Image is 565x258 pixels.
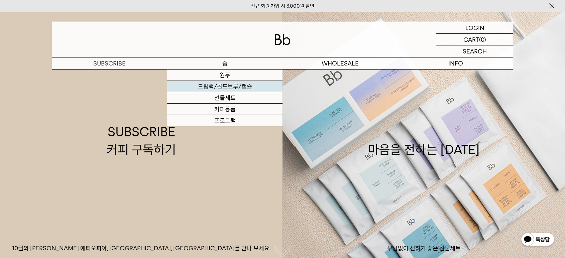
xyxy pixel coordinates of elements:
p: INFO [398,57,513,69]
a: 드립백/콜드브루/캡슐 [167,81,282,92]
p: CART [463,34,479,45]
a: 원두 [167,70,282,81]
a: SUBSCRIBE [52,57,167,69]
a: CART (0) [436,34,513,45]
div: 마음을 전하는 [DATE] [368,123,480,158]
p: 부담없이 전하기 좋은 선물세트 [282,244,565,252]
p: SEARCH [463,45,487,57]
a: 선물세트 [167,92,282,104]
img: 카카오톡 채널 1:1 채팅 버튼 [520,232,555,248]
a: 숍 [167,57,282,69]
a: 프로그램 [167,115,282,126]
img: 로고 [274,34,291,45]
a: 커피용품 [167,104,282,115]
div: SUBSCRIBE 커피 구독하기 [107,123,176,158]
a: LOGIN [436,22,513,34]
p: WHOLESALE [282,57,398,69]
a: 신규 회원 가입 시 3,000원 할인 [251,3,314,9]
p: (0) [479,34,486,45]
p: LOGIN [465,22,484,33]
